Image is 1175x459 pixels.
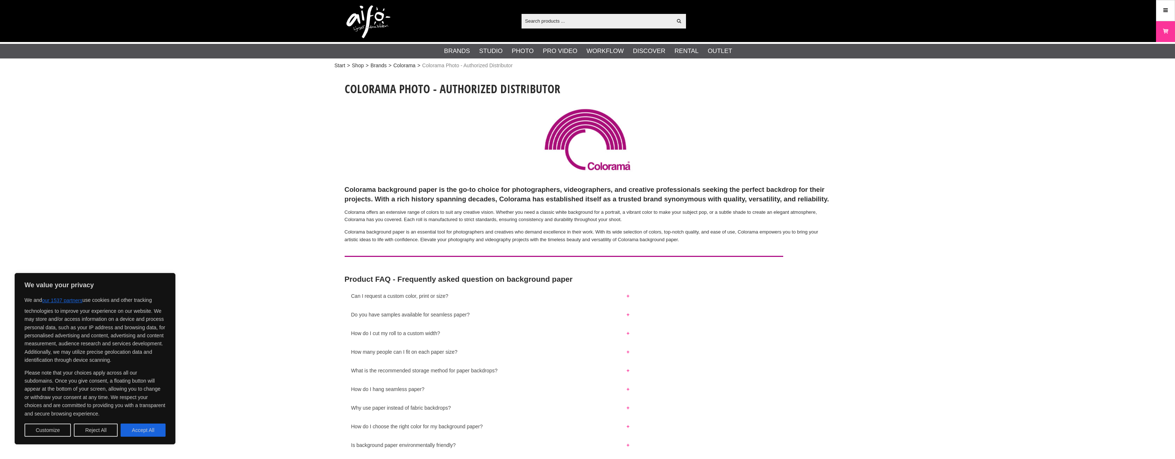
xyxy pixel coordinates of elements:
span: > [365,62,368,69]
p: We value your privacy [24,281,166,289]
button: How do I choose the right color for my background paper? [345,420,636,429]
a: Shop [352,62,364,69]
img: logo.png [346,5,390,38]
a: Brands [371,62,387,69]
button: What is the recommended storage method for paper backdrops? [345,364,636,373]
a: Rental [675,46,699,56]
a: Brands [444,46,470,56]
p: Colorama offers an extensive range of colors to suit any creative vision. Whether you need a clas... [345,209,831,224]
button: Do you have samples available for seamless paper? [345,308,636,318]
button: our 1537 partners [42,294,83,307]
a: Photo [512,46,534,56]
span: Colorama Photo - Authorized Distributor [422,62,512,69]
a: Studio [479,46,503,56]
button: Accept All [121,424,166,437]
p: Colorama background paper is an essential tool for photographers and creatives who demand excelle... [345,228,831,244]
span: > [388,62,391,69]
button: How do I hang seamless paper? [345,383,636,392]
img: Colorama Background Paper an studio accessories [345,105,831,175]
button: Customize [24,424,71,437]
button: Reject All [74,424,118,437]
a: Outlet [708,46,732,56]
a: Colorama [393,62,416,69]
button: Can I request a custom color, print or size? [345,289,636,299]
h3: Colorama background paper is the go-to choice for photographers, videographers, and creative prof... [345,185,831,204]
a: Start [334,62,345,69]
p: Please note that your choices apply across all our subdomains. Once you give consent, a floating ... [24,369,166,418]
input: Search products ... [522,15,672,26]
span: > [347,62,350,69]
span: > [417,62,420,69]
p: We and use cookies and other tracking technologies to improve your experience on our website. We ... [24,294,166,364]
button: How many people can I fit on each paper size? [345,345,636,355]
a: Discover [633,46,666,56]
button: How do I cut my roll to a custom width? [345,327,636,336]
h1: Colorama Photo - Authorized Distributor [345,81,831,97]
a: Pro Video [543,46,577,56]
h2: Product FAQ - Frequently asked question on background paper [345,274,831,285]
button: Why use paper instead of fabric backdrops? [345,401,636,411]
a: Workflow [587,46,624,56]
button: Is background paper environmentally friendly? [345,439,636,448]
div: We value your privacy [15,273,175,444]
